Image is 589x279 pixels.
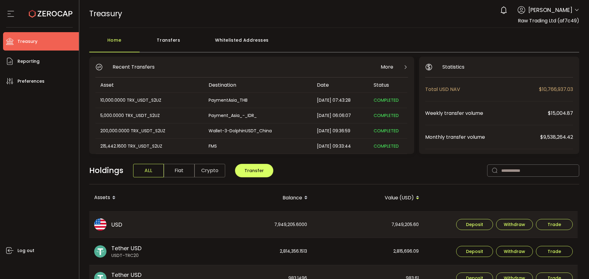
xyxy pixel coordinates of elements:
[95,97,203,104] div: 10,000.0000 TRX_USDT_S2UZ
[313,193,424,203] div: Value (USD)
[89,34,140,52] div: Home
[369,81,407,89] div: Status
[536,219,573,230] button: Trade
[374,143,399,149] span: COMPLETED
[244,168,264,174] span: Transfer
[17,246,34,255] span: Log out
[89,8,122,19] span: Treasury
[466,249,483,254] span: Deposit
[313,238,424,265] div: 2,815,696.09
[198,34,286,52] div: Whitelisted Addresses
[140,34,198,52] div: Transfers
[528,6,572,14] span: [PERSON_NAME]
[425,133,540,141] span: Monthly transfer volume
[548,249,561,254] span: Trade
[548,109,573,117] span: $15,004.87
[111,221,122,229] span: USD
[111,252,141,259] span: USDT-TRC20
[548,222,561,227] span: Trade
[374,128,399,134] span: COMPLETED
[201,212,312,238] div: 7,949,205.6000
[496,219,533,230] button: Withdraw
[201,238,312,265] div: 2,814,356.1513
[504,249,525,254] span: Withdraw
[312,112,369,119] div: [DATE] 06:06:07
[113,63,155,71] span: Recent Transfers
[204,127,311,134] div: Wallet-3-DolphinUSDT_China
[312,127,369,134] div: [DATE] 09:36:59
[194,164,225,177] span: Crypto
[442,63,464,71] span: Statistics
[496,246,533,257] button: Withdraw
[381,63,393,71] span: More
[313,212,424,238] div: 7,949,205.60
[312,97,369,104] div: [DATE] 07:43:28
[94,218,106,231] img: usd_portfolio.svg
[539,85,573,93] span: $10,766,937.03
[204,143,311,150] div: FMS
[235,164,273,177] button: Transfer
[89,193,201,203] div: Assets
[17,77,44,86] span: Preferences
[558,250,589,279] iframe: Chat Widget
[89,165,123,176] span: Holdings
[374,97,399,103] span: COMPLETED
[312,143,369,150] div: [DATE] 09:33:44
[518,17,579,24] span: Raw Trading Ltd (af7c49)
[204,97,311,104] div: PaymentAsia_THB
[204,81,312,89] div: Destination
[456,219,493,230] button: Deposit
[95,143,203,150] div: 215,442.1600 TRX_USDT_S2UZ
[312,81,369,89] div: Date
[204,112,311,119] div: Payment_Asia_-_IDR_
[425,109,548,117] span: Weekly transfer volume
[374,112,399,119] span: COMPLETED
[164,164,194,177] span: Fiat
[540,133,573,141] span: $9,538,264.42
[456,246,493,257] button: Deposit
[466,222,483,227] span: Deposit
[95,127,203,134] div: 200,000.0000 TRX_USDT_S2UZ
[95,112,203,119] div: 5,000.0000 TRX_USDT_S2UZ
[201,193,313,203] div: Balance
[111,244,141,252] span: Tether USD
[95,81,204,89] div: Asset
[536,246,573,257] button: Trade
[17,57,40,66] span: Reporting
[111,271,141,279] span: Tether USD
[17,37,37,46] span: Treasury
[504,222,525,227] span: Withdraw
[94,245,106,258] img: usdt_portfolio.svg
[425,85,539,93] span: Total USD NAV
[133,164,164,177] span: ALL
